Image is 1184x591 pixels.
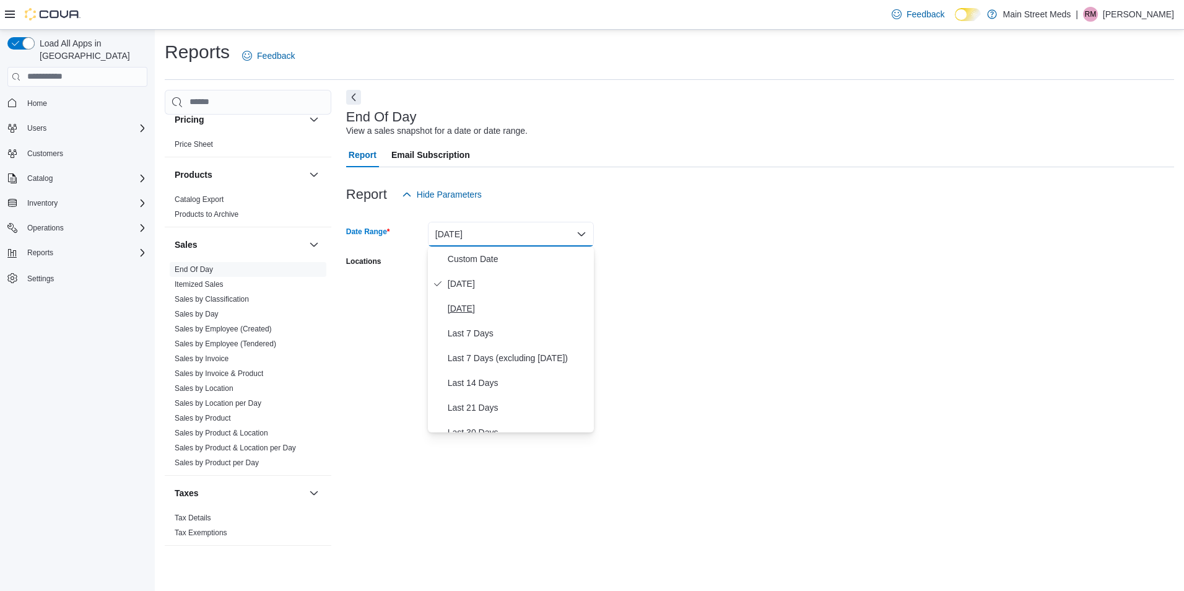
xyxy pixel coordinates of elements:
button: Hide Parameters [397,182,487,207]
span: Custom Date [448,252,589,266]
button: Sales [175,239,304,251]
a: Feedback [237,43,300,68]
span: Sales by Location [175,383,233,393]
span: Catalog Export [175,195,224,204]
span: Feedback [257,50,295,62]
button: Reports [22,245,58,260]
span: Sales by Product & Location per Day [175,443,296,453]
span: Last 14 Days [448,375,589,390]
button: Pricing [175,113,304,126]
span: Price Sheet [175,139,213,149]
input: Dark Mode [955,8,981,21]
span: Catalog [27,173,53,183]
span: Users [27,123,46,133]
span: Customers [22,146,147,161]
div: Products [165,192,331,227]
button: Operations [2,219,152,237]
div: Taxes [165,510,331,545]
button: Products [307,167,321,182]
span: Sales by Product [175,413,231,423]
span: Tax Exemptions [175,528,227,538]
a: Sales by Location [175,384,233,393]
span: End Of Day [175,265,213,274]
span: Operations [27,223,64,233]
a: Sales by Location per Day [175,399,261,408]
span: Hide Parameters [417,188,482,201]
span: [DATE] [448,276,589,291]
a: Home [22,96,52,111]
div: Richard Mowery [1083,7,1098,22]
button: [DATE] [428,222,594,247]
a: Sales by Employee (Tendered) [175,339,276,348]
button: Reports [2,244,152,261]
button: Inventory [22,196,63,211]
button: Catalog [22,171,58,186]
button: Next [346,90,361,105]
span: Feedback [907,8,944,20]
span: [DATE] [448,301,589,316]
p: | [1076,7,1078,22]
a: Price Sheet [175,140,213,149]
a: Tax Exemptions [175,528,227,537]
h3: Products [175,169,212,181]
h3: Sales [175,239,198,251]
label: Date Range [346,227,390,237]
h3: End Of Day [346,110,417,125]
button: Taxes [307,486,321,501]
span: Sales by Invoice [175,354,229,364]
a: Sales by Product [175,414,231,422]
p: [PERSON_NAME] [1103,7,1174,22]
span: Settings [27,274,54,284]
div: Pricing [165,137,331,157]
a: Products to Archive [175,210,238,219]
span: Operations [22,221,147,235]
a: Customers [22,146,68,161]
a: Sales by Employee (Created) [175,325,272,333]
span: Reports [27,248,53,258]
span: Last 21 Days [448,400,589,415]
a: Sales by Invoice & Product [175,369,263,378]
span: Products to Archive [175,209,238,219]
a: End Of Day [175,265,213,274]
span: Load All Apps in [GEOGRAPHIC_DATA] [35,37,147,62]
h3: Taxes [175,487,199,499]
span: Inventory [27,198,58,208]
a: Itemized Sales [175,280,224,289]
div: View a sales snapshot for a date or date range. [346,125,528,138]
span: Sales by Location per Day [175,398,261,408]
span: Last 7 Days [448,326,589,341]
button: Taxes [175,487,304,499]
a: Sales by Invoice [175,354,229,363]
span: Sales by Product per Day [175,458,259,468]
span: RM [1085,7,1097,22]
label: Locations [346,256,381,266]
span: Sales by Invoice & Product [175,369,263,379]
button: Settings [2,269,152,287]
span: Settings [22,270,147,286]
span: Sales by Classification [175,294,249,304]
span: Inventory [22,196,147,211]
h3: Report [346,187,387,202]
p: Main Street Meds [1003,7,1071,22]
span: Tax Details [175,513,211,523]
span: Reports [22,245,147,260]
span: Sales by Day [175,309,219,319]
span: Customers [27,149,63,159]
img: Cova [25,8,81,20]
span: Report [349,142,377,167]
span: Last 7 Days (excluding [DATE]) [448,351,589,366]
nav: Complex example [7,89,147,320]
button: Customers [2,144,152,162]
a: Sales by Product & Location [175,429,268,437]
h1: Reports [165,40,230,64]
span: Last 30 Days [448,425,589,440]
a: Catalog Export [175,195,224,204]
a: Feedback [887,2,949,27]
span: Sales by Employee (Created) [175,324,272,334]
button: Users [22,121,51,136]
button: Catalog [2,170,152,187]
span: Email Subscription [391,142,470,167]
span: Sales by Employee (Tendered) [175,339,276,349]
a: Sales by Day [175,310,219,318]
